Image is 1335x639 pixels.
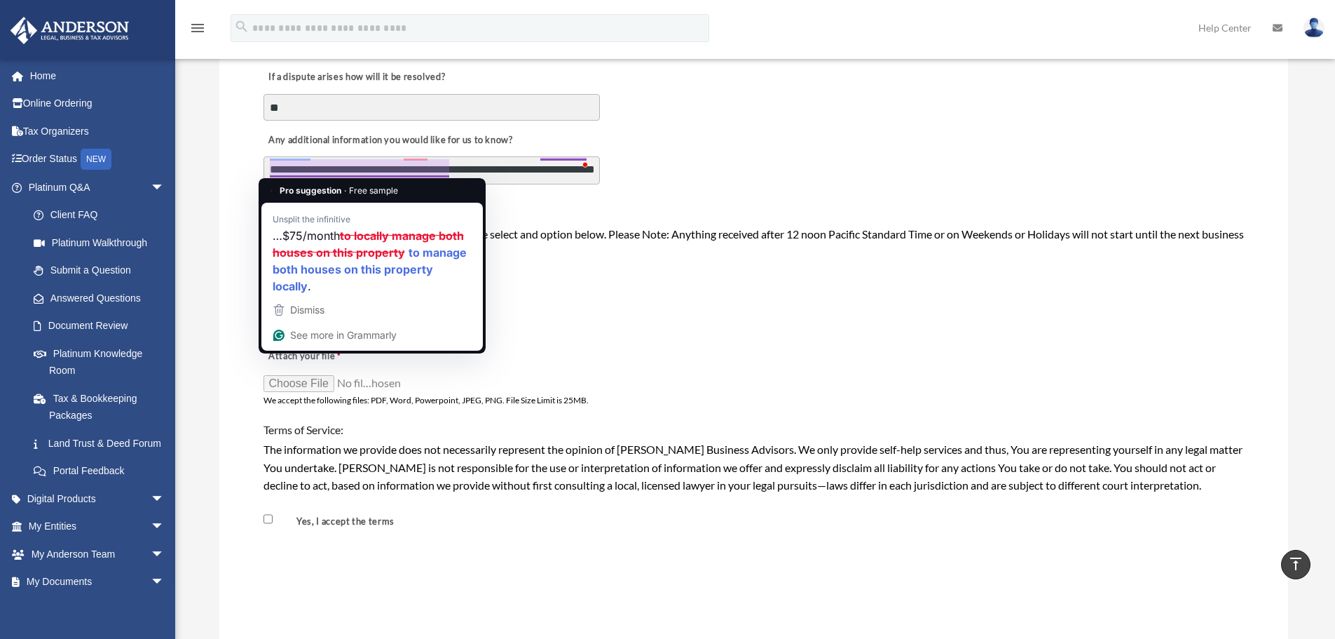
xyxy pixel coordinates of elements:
[10,62,186,90] a: Home
[151,540,179,569] span: arrow_drop_down
[10,90,186,118] a: Online Ordering
[10,485,186,513] a: Digital Productsarrow_drop_down
[234,19,249,34] i: search
[263,395,589,405] span: We accept the following files: PDF, Word, Powerpoint, JPEG, PNG. File Size Limit is 25MB.
[20,429,186,457] a: Land Trust & Deed Forum
[20,229,186,257] a: Platinum Walkthrough
[10,568,186,596] a: My Documentsarrow_drop_down
[151,173,179,202] span: arrow_drop_down
[20,201,186,229] a: Client FAQ
[81,149,111,170] div: NEW
[10,540,186,568] a: My Anderson Teamarrow_drop_down
[10,145,186,174] a: Order StatusNEW
[275,515,400,528] label: Yes, I accept the terms
[151,568,179,597] span: arrow_drop_down
[263,422,1244,438] h4: Terms of Service:
[20,257,186,285] a: Submit a Question
[189,25,206,36] a: menu
[1281,550,1310,579] a: vertical_align_top
[263,225,1244,261] div: If you would like to expedite the service, please select and option below. Please Note: Anything ...
[20,339,186,384] a: Platinum Knowledge Room
[263,440,1244,495] div: The information we provide does not necessarily represent the opinion of [PERSON_NAME] Business A...
[10,513,186,541] a: My Entitiesarrow_drop_down
[263,347,404,366] label: Attach your file
[266,563,479,618] iframe: To enrich screen reader interactions, please activate Accessibility in Grammarly extension settings
[263,68,449,88] label: If a dispute arises how will it be resolved?
[189,20,206,36] i: menu
[151,485,179,513] span: arrow_drop_down
[20,312,179,340] a: Document Review
[151,513,179,542] span: arrow_drop_down
[263,130,516,150] label: Any additional information you would like for us to know?
[20,384,186,429] a: Tax & Bookkeeping Packages
[20,284,186,312] a: Answered Questions
[10,173,186,201] a: Platinum Q&Aarrow_drop_down
[263,156,600,184] textarea: To enrich screen reader interactions, please activate Accessibility in Grammarly extension settings
[1287,556,1304,572] i: vertical_align_top
[10,117,186,145] a: Tax Organizers
[6,17,133,44] img: Anderson Advisors Platinum Portal
[1303,18,1324,38] img: User Pic
[20,457,186,485] a: Portal Feedback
